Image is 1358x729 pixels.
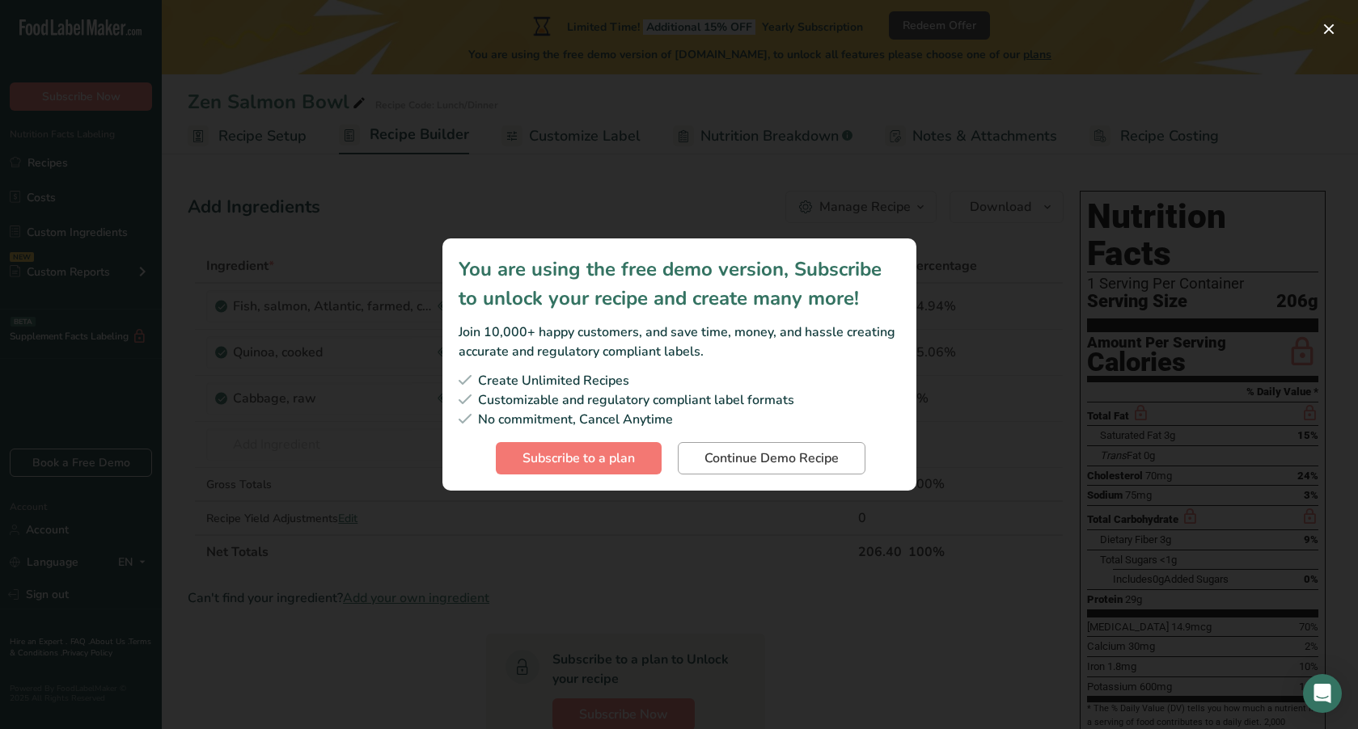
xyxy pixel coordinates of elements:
[459,255,900,313] div: You are using the free demo version, Subscribe to unlock your recipe and create many more!
[459,322,900,361] div: Join 10,000+ happy customers, and save time, money, and hassle creating accurate and regulatory c...
[522,449,635,468] span: Subscribe to a plan
[459,371,900,390] div: Create Unlimited Recipes
[459,390,900,410] div: Customizable and regulatory compliant label formats
[704,449,839,468] span: Continue Demo Recipe
[459,410,900,429] div: No commitment, Cancel Anytime
[678,442,865,474] button: Continue Demo Recipe
[1303,674,1342,713] div: Open Intercom Messenger
[496,442,662,474] button: Subscribe to a plan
